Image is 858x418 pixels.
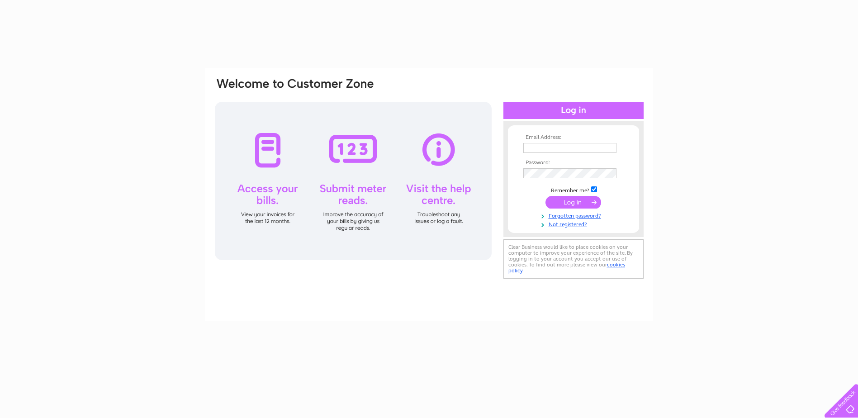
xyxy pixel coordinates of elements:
[508,261,625,274] a: cookies policy
[521,134,626,141] th: Email Address:
[523,211,626,219] a: Forgotten password?
[521,160,626,166] th: Password:
[503,239,644,279] div: Clear Business would like to place cookies on your computer to improve your experience of the sit...
[545,196,601,209] input: Submit
[521,185,626,194] td: Remember me?
[523,219,626,228] a: Not registered?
